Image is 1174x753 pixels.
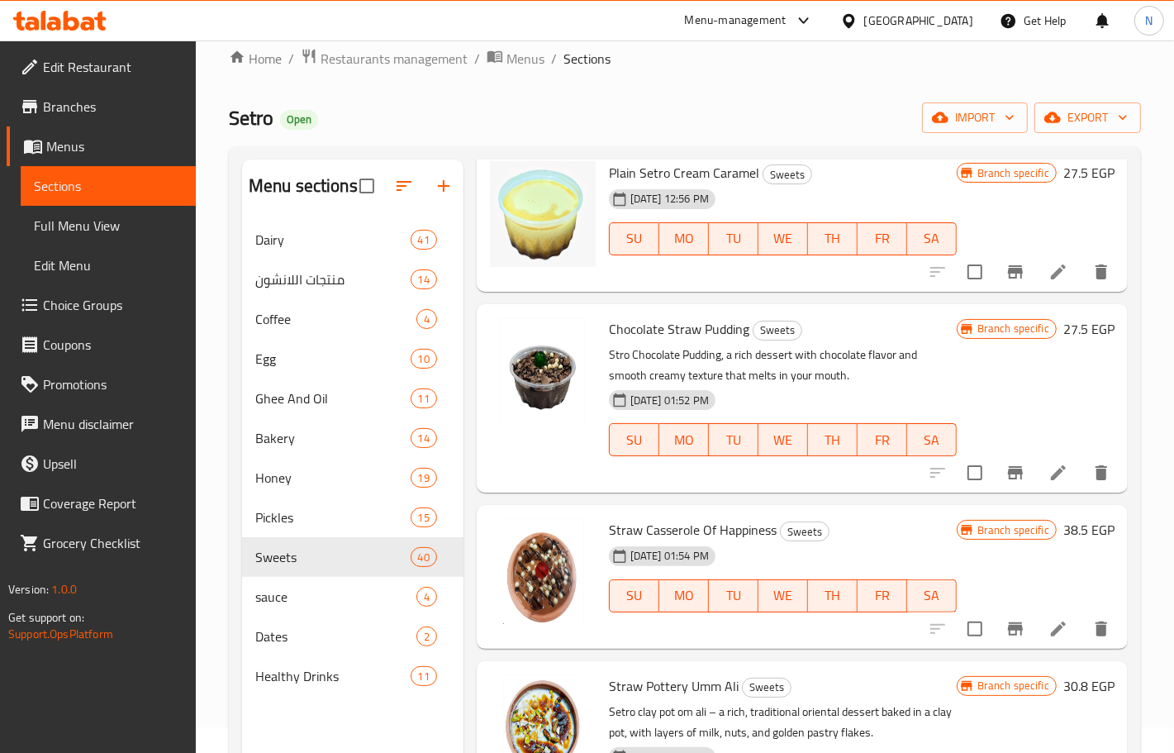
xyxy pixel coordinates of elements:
div: منتجات اللانشون [255,269,411,289]
span: export [1048,107,1128,128]
a: Choice Groups [7,285,196,325]
h6: 38.5 EGP [1063,518,1115,541]
div: Menu-management [685,11,787,31]
button: SA [907,222,957,255]
span: Sweets [763,165,811,184]
div: [GEOGRAPHIC_DATA] [864,12,973,30]
span: Branch specific [971,321,1056,336]
span: WE [765,226,801,250]
span: [DATE] 12:56 PM [624,191,715,207]
div: Dates2 [242,617,463,656]
button: SU [609,423,659,456]
span: Coupons [43,335,183,355]
span: 15 [411,510,436,526]
a: Full Menu View [21,206,196,245]
span: Version: [8,579,49,600]
a: Edit menu item [1048,262,1068,282]
button: FR [858,222,907,255]
button: MO [659,579,709,612]
span: [DATE] 01:52 PM [624,393,715,408]
span: Ghee And Oil [255,388,411,408]
div: Healthy Drinks11 [242,656,463,696]
span: Bakery [255,428,411,448]
div: Honey19 [242,458,463,498]
span: Sweets [753,321,801,340]
button: TU [709,423,758,456]
button: SA [907,579,957,612]
a: Edit Restaurant [7,47,196,87]
button: SU [609,579,659,612]
span: Get support on: [8,607,84,628]
img: Chocolate Straw Pudding [490,317,596,423]
span: Select to update [958,612,992,646]
h6: 27.5 EGP [1063,161,1115,184]
button: MO [659,423,709,456]
button: import [922,102,1028,133]
span: WE [765,428,801,452]
a: Coupons [7,325,196,365]
a: Branches [7,87,196,126]
li: / [474,49,480,69]
span: MO [666,428,702,452]
span: 1.0.0 [51,579,77,600]
div: items [411,508,437,527]
button: SU [609,222,659,255]
span: 4 [417,312,436,327]
span: SU [616,226,653,250]
div: items [411,388,437,408]
div: Open [280,110,318,130]
span: Promotions [43,374,183,394]
span: Sweets [743,678,791,697]
span: Upsell [43,454,183,474]
span: Sections [34,176,183,196]
span: 19 [411,470,436,486]
span: Egg [255,349,411,369]
button: TH [808,423,858,456]
span: 11 [411,391,436,407]
nav: breadcrumb [229,48,1141,69]
span: [DATE] 01:54 PM [624,548,715,564]
button: TH [808,579,858,612]
span: import [935,107,1015,128]
span: Sweets [255,547,411,567]
a: Menu disclaimer [7,404,196,444]
span: Open [280,112,318,126]
div: Bakery14 [242,418,463,458]
div: Sweets [763,164,812,184]
li: / [551,49,557,69]
div: items [416,627,437,646]
button: FR [858,579,907,612]
a: Edit Menu [21,245,196,285]
p: Setro clay pot om ali – a rich, traditional oriental dessert baked in a clay pot, with layers of ... [609,702,957,743]
span: Sort sections [384,166,424,206]
span: Menus [46,136,183,156]
span: Sweets [781,522,829,541]
div: items [411,468,437,488]
span: Branch specific [971,522,1056,538]
span: Coffee [255,309,416,329]
div: Sweets40 [242,537,463,577]
div: Honey [255,468,411,488]
div: Sweets [753,321,802,341]
span: N [1145,12,1153,30]
span: Full Menu View [34,216,183,236]
div: items [411,547,437,567]
button: TH [808,222,858,255]
h2: Menu sections [249,174,358,198]
span: Chocolate Straw Pudding [609,317,749,341]
span: Restaurants management [321,49,468,69]
button: delete [1081,252,1121,292]
span: Healthy Drinks [255,666,411,686]
button: delete [1081,609,1121,649]
span: TH [815,584,851,608]
a: Promotions [7,365,196,404]
span: Pickles [255,508,411,527]
div: Ghee And Oil11 [242,379,463,418]
span: Select all sections [349,169,384,203]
